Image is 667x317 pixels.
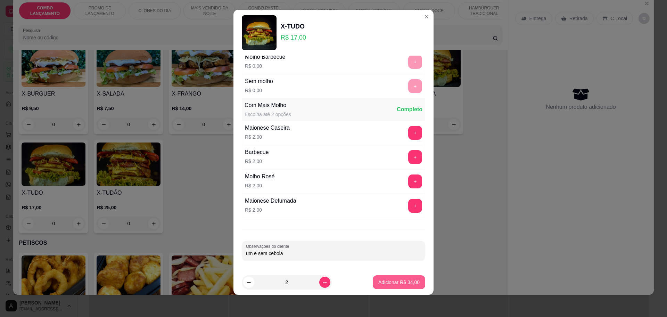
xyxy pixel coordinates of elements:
[378,279,420,286] p: Adicionar R$ 34,00
[245,197,296,205] div: Maionese Defumada
[373,275,425,289] button: Adicionar R$ 34,00
[245,182,274,189] p: R$ 2,00
[421,11,432,22] button: Close
[246,250,421,257] input: Observações do cliente
[408,174,422,188] button: add
[245,87,273,94] p: R$ 0,00
[245,53,286,61] div: Molho Barbecue
[245,206,296,213] p: R$ 2,00
[408,126,422,140] button: add
[397,105,422,114] div: Completo
[245,63,286,70] p: R$ 0,00
[245,158,269,165] p: R$ 2,00
[281,33,306,42] p: R$ 17,00
[243,277,254,288] button: decrease-product-quantity
[245,124,290,132] div: Maionese Caseira
[408,199,422,213] button: add
[319,277,330,288] button: increase-product-quantity
[281,22,306,31] div: X-TUDO
[245,111,291,118] div: Escolha até 2 opções
[245,172,274,181] div: Molho Rosé
[245,133,290,140] p: R$ 2,00
[245,148,269,156] div: Barbecue
[246,243,291,249] label: Observações do cliente
[242,15,277,50] img: product-image
[408,150,422,164] button: add
[245,101,291,109] div: Com Mais Molho
[245,77,273,86] div: Sem molho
